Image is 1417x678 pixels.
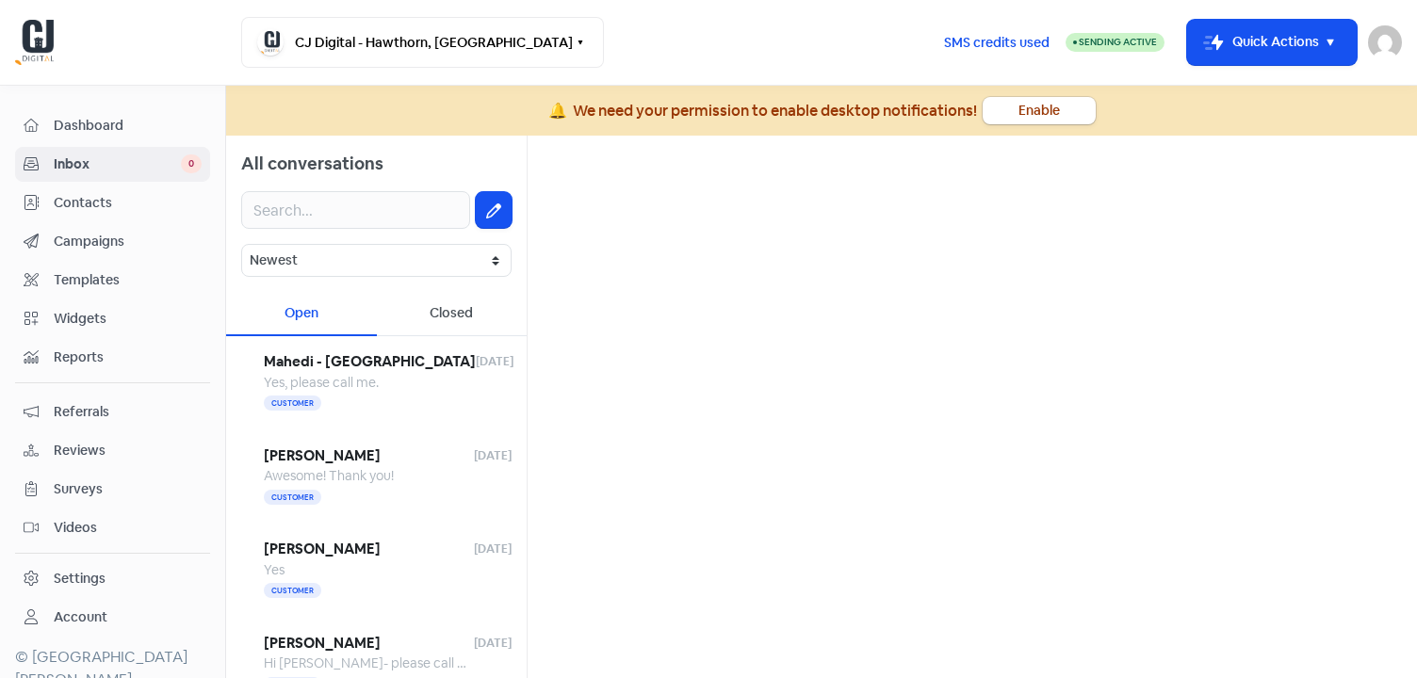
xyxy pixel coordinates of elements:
[573,100,977,122] div: We need your permission to enable desktop notifications!
[54,607,107,627] div: Account
[226,292,377,336] div: Open
[54,479,202,499] span: Surveys
[1066,31,1165,54] a: Sending Active
[15,395,210,429] a: Referrals
[54,154,181,174] span: Inbox
[1187,20,1357,65] button: Quick Actions
[54,441,202,460] span: Reviews
[548,100,567,122] div: 🔔
[15,561,210,596] a: Settings
[264,467,394,484] span: Awesome! Thank you!
[241,153,383,174] span: All conversations
[15,108,210,143] a: Dashboard
[264,374,379,391] span: Yes, please call me.
[15,301,210,336] a: Widgets
[226,86,1417,136] a: 🔔We need your permission to enable desktop notifications!Enable
[474,541,512,557] span: [DATE]
[54,518,202,538] span: Videos
[476,353,513,370] span: [DATE]
[944,33,1050,53] span: SMS credits used
[264,633,474,654] span: [PERSON_NAME]
[264,395,321,411] span: Customer
[474,447,512,464] span: [DATE]
[54,232,202,251] span: Campaigns
[264,561,285,578] span: Yes
[15,147,210,182] a: Inbox 0
[15,600,210,635] a: Account
[54,309,202,329] span: Widgets
[241,17,604,68] button: CJ Digital - Hawthorn, [GEOGRAPHIC_DATA]
[264,445,474,467] span: [PERSON_NAME]
[15,224,210,259] a: Campaigns
[15,340,210,375] a: Reports
[928,31,1066,51] a: SMS credits used
[54,402,202,422] span: Referrals
[377,292,528,336] div: Closed
[264,654,639,671] span: Hi [PERSON_NAME]- please call me and I'll do the 2FA with you
[15,186,210,220] a: Contacts
[54,347,202,367] span: Reports
[1079,36,1157,48] span: Sending Active
[264,490,321,505] span: Customer
[181,154,202,173] span: 0
[474,635,512,652] span: [DATE]
[983,97,1096,124] button: Enable
[241,191,470,229] input: Search...
[54,116,202,136] span: Dashboard
[54,270,202,290] span: Templates
[1368,25,1402,59] img: User
[264,351,476,373] span: Mahedi - [GEOGRAPHIC_DATA]
[264,583,321,598] span: Customer
[264,539,474,560] span: [PERSON_NAME]
[15,433,210,468] a: Reviews
[15,510,210,545] a: Videos
[15,263,210,298] a: Templates
[54,193,202,213] span: Contacts
[15,472,210,507] a: Surveys
[54,569,106,589] div: Settings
